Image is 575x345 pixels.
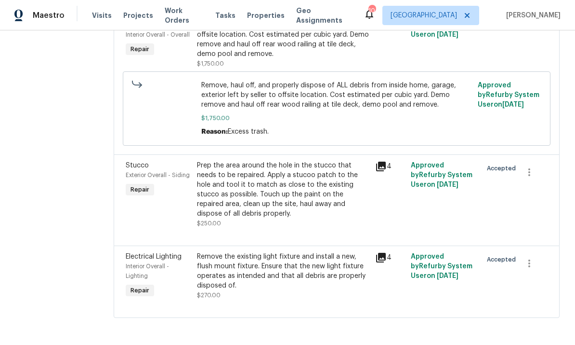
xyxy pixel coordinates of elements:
div: Remove the existing light fixture and install a new, flush mount fixture. Ensure that the new lig... [197,252,369,290]
div: 10 [368,6,375,15]
span: [DATE] [437,181,458,188]
span: Properties [247,11,285,20]
span: Approved by Refurby System User on [411,253,472,279]
span: Geo Assignments [296,6,352,25]
span: Stucco [126,162,149,169]
span: Repair [127,286,153,295]
span: $1,750.00 [197,61,224,67]
span: Interior Overall - Lighting [126,263,169,279]
div: Prep the area around the hole in the stucco that needs to be repaired. Apply a stucoo patch to th... [197,161,369,219]
span: Interior Overall - Overall [126,32,190,38]
span: Repair [127,44,153,54]
span: Reason: [201,128,228,135]
span: [DATE] [437,273,458,279]
span: Approved by Refurby System User on [478,82,539,108]
span: Approved by Refurby System User on [411,162,472,188]
span: [GEOGRAPHIC_DATA] [391,11,457,20]
span: $250.00 [197,221,221,226]
span: Visits [92,11,112,20]
span: Accepted [487,164,520,173]
span: $1,750.00 [201,113,472,123]
span: Accepted [487,255,520,264]
span: Exterior Overall - Siding [126,172,190,178]
div: 4 [375,252,405,263]
span: Remove, haul off, and properly dispose of ALL debris from inside home, garage, exterior left by s... [201,81,472,110]
span: Projects [123,11,153,20]
span: [DATE] [437,31,458,38]
span: [DATE] [502,101,524,108]
div: Remove, haul off, and properly dispose of ALL debris from inside home, garage, exterior left by s... [197,11,369,59]
span: Electrical Lighting [126,253,182,260]
span: Tasks [215,12,235,19]
span: Repair [127,185,153,194]
span: Approved by Refurby System User on [411,12,472,38]
span: Maestro [33,11,65,20]
span: Work Orders [165,6,204,25]
span: Excess trash. [228,128,269,135]
div: 4 [375,161,405,172]
span: $270.00 [197,292,221,298]
span: [PERSON_NAME] [502,11,561,20]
